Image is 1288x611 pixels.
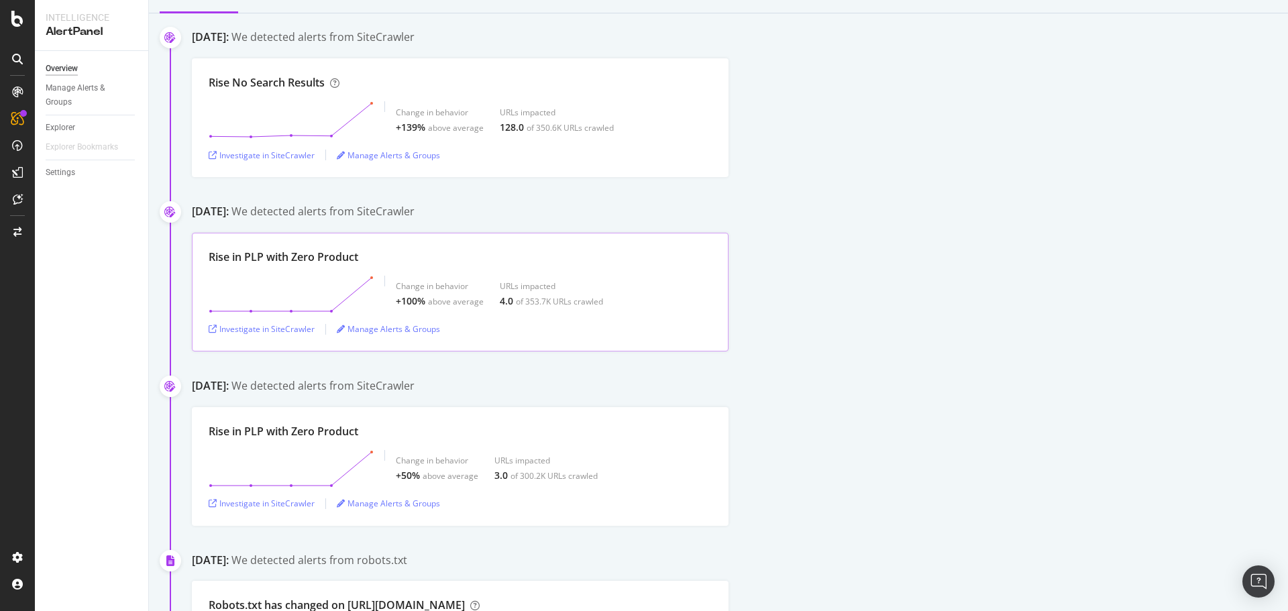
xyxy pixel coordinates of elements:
[494,455,598,466] div: URLs impacted
[209,493,315,514] button: Investigate in SiteCrawler
[500,107,614,118] div: URLs impacted
[1242,565,1275,598] div: Open Intercom Messenger
[209,249,358,265] div: Rise in PLP with Zero Product
[192,378,229,394] div: [DATE]:
[428,122,484,133] div: above average
[231,30,415,45] div: We detected alerts from SiteCrawler
[46,166,75,180] div: Settings
[527,122,614,133] div: of 350.6K URLs crawled
[192,553,229,568] div: [DATE]:
[46,121,139,135] a: Explorer
[337,144,440,166] button: Manage Alerts & Groups
[337,150,440,161] a: Manage Alerts & Groups
[396,280,484,292] div: Change in behavior
[337,498,440,509] a: Manage Alerts & Groups
[209,323,315,335] a: Investigate in SiteCrawler
[500,280,603,292] div: URLs impacted
[423,470,478,482] div: above average
[192,30,229,45] div: [DATE]:
[46,81,126,109] div: Manage Alerts & Groups
[209,498,315,509] a: Investigate in SiteCrawler
[46,121,75,135] div: Explorer
[46,140,118,154] div: Explorer Bookmarks
[396,121,425,134] div: +139%
[46,140,131,154] a: Explorer Bookmarks
[209,424,358,439] div: Rise in PLP with Zero Product
[500,121,524,134] div: 128.0
[396,469,420,482] div: +50%
[46,62,78,76] div: Overview
[46,166,139,180] a: Settings
[396,294,425,308] div: +100%
[46,62,139,76] a: Overview
[337,323,440,335] a: Manage Alerts & Groups
[46,81,139,109] a: Manage Alerts & Groups
[396,107,484,118] div: Change in behavior
[337,493,440,514] button: Manage Alerts & Groups
[46,11,138,24] div: Intelligence
[500,294,513,308] div: 4.0
[192,204,229,219] div: [DATE]:
[231,378,415,394] div: We detected alerts from SiteCrawler
[231,553,407,568] div: We detected alerts from robots.txt
[396,455,478,466] div: Change in behavior
[231,204,415,219] div: We detected alerts from SiteCrawler
[337,319,440,340] button: Manage Alerts & Groups
[209,319,315,340] button: Investigate in SiteCrawler
[209,75,325,91] div: Rise No Search Results
[516,296,603,307] div: of 353.7K URLs crawled
[428,296,484,307] div: above average
[511,470,598,482] div: of 300.2K URLs crawled
[209,144,315,166] button: Investigate in SiteCrawler
[209,150,315,161] a: Investigate in SiteCrawler
[494,469,508,482] div: 3.0
[46,24,138,40] div: AlertPanel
